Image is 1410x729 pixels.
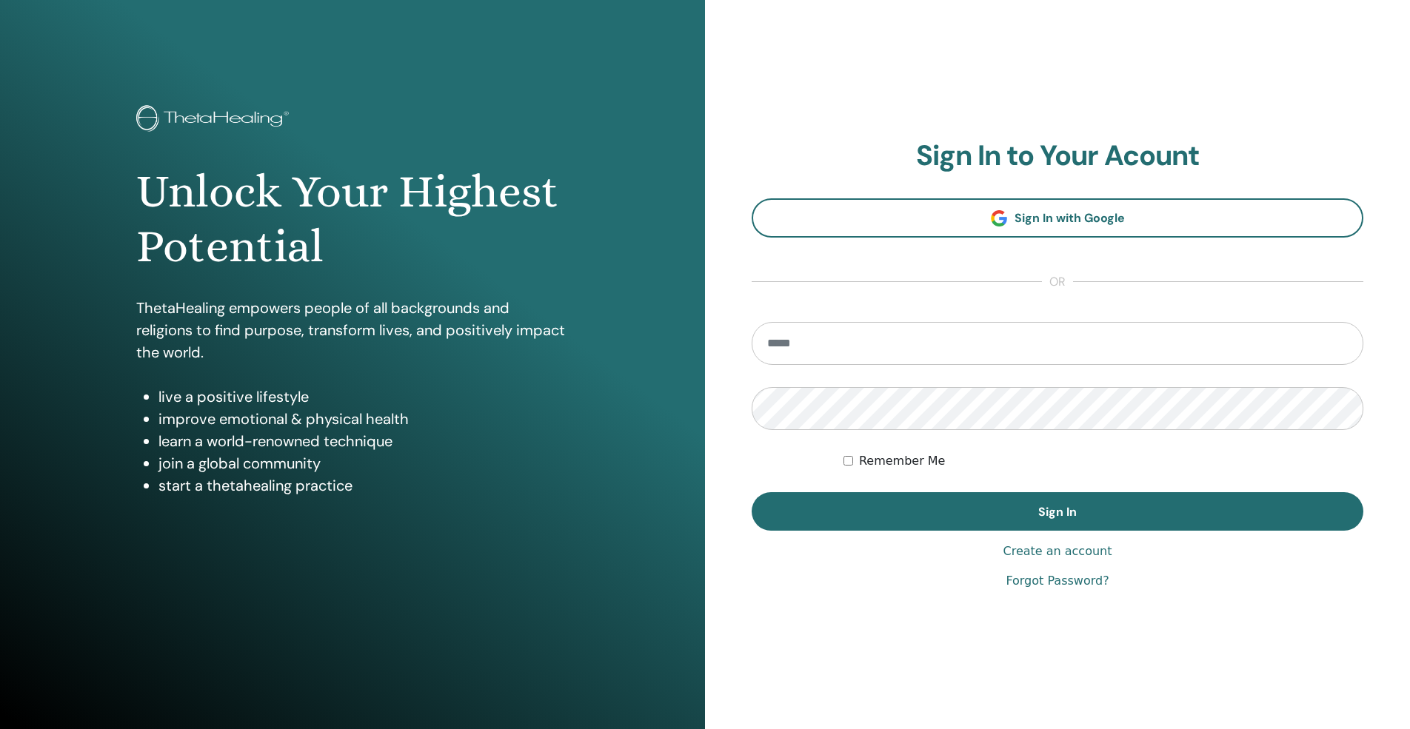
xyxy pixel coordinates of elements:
a: Sign In with Google [752,198,1363,238]
li: learn a world-renowned technique [158,430,569,452]
h2: Sign In to Your Acount [752,139,1363,173]
div: Keep me authenticated indefinitely or until I manually logout [843,452,1363,470]
li: start a thetahealing practice [158,474,569,497]
span: or [1042,273,1073,291]
h1: Unlock Your Highest Potential [136,164,569,275]
li: improve emotional & physical health [158,408,569,430]
li: join a global community [158,452,569,474]
span: Sign In [1038,504,1077,520]
a: Create an account [1003,542,1112,560]
label: Remember Me [859,452,946,470]
p: ThetaHealing empowers people of all backgrounds and religions to find purpose, transform lives, a... [136,297,569,363]
a: Forgot Password? [1006,572,1109,590]
span: Sign In with Google [1015,210,1125,226]
button: Sign In [752,492,1363,531]
li: live a positive lifestyle [158,386,569,408]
